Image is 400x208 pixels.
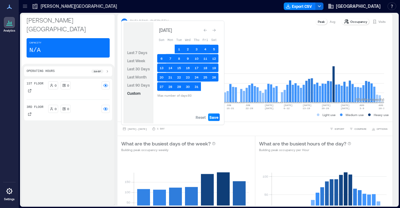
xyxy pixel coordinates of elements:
[175,63,183,72] button: 15
[157,54,166,63] button: 6
[159,38,164,42] span: Sun
[360,104,364,107] text: AUG
[192,54,201,63] button: 10
[379,107,386,110] text: 10-16
[202,38,208,42] span: Fri
[196,115,206,120] span: Reset
[201,45,210,53] button: 4
[175,45,183,53] button: 1
[264,193,268,196] tspan: 50
[67,83,69,88] p: 0
[370,126,389,132] button: OPTIONS
[246,104,250,107] text: JUN
[192,73,201,82] button: 24
[126,81,151,89] button: Last 90 Days
[126,57,147,64] button: Last Week
[192,82,201,91] button: 31
[29,41,41,45] p: Capacity
[183,82,192,91] button: 30
[175,82,183,91] button: 29
[157,127,164,131] p: 1 Day
[302,107,310,110] text: 13-19
[322,104,331,107] text: [DATE]
[208,114,220,121] button: Save
[377,127,387,131] span: OPTIONS
[166,54,175,63] button: 7
[125,190,130,194] tspan: 100
[157,63,166,72] button: 13
[167,38,173,42] span: Mon
[166,35,175,44] th: Monday
[175,54,183,63] button: 8
[259,140,346,147] p: What are the busiest hours of the day?
[201,63,210,72] button: 18
[322,112,336,117] p: Light use
[318,19,325,24] p: Peak
[166,63,175,72] button: 14
[121,140,211,147] p: What are the busiest days of the week?
[157,94,192,97] span: Max number of days: 93
[127,83,150,87] span: Last 90 Days
[2,184,17,203] a: Settings
[210,73,218,82] button: 26
[341,104,350,107] text: [DATE]
[341,107,350,110] text: [DATE]
[192,35,201,44] th: Thursday
[346,112,364,117] p: Medium use
[194,38,199,42] span: Thu
[126,73,148,81] button: Last Month
[27,16,110,33] p: [PERSON_NAME][GEOGRAPHIC_DATA]
[265,107,274,110] text: [DATE]
[27,81,43,86] p: 1st Floor
[127,200,130,204] tspan: 50
[284,107,290,110] text: 6-12
[259,147,351,152] p: Building peak occupancy per Hour
[284,104,293,107] text: [DATE]
[55,106,57,111] p: 0
[27,69,55,74] p: Operating Hours
[379,104,383,107] text: AUG
[183,54,192,63] button: 9
[183,73,192,82] button: 23
[326,1,382,11] button: [GEOGRAPHIC_DATA]
[194,114,207,121] button: Reset
[284,3,316,10] button: Export CSV
[125,180,130,184] tspan: 150
[126,65,151,73] button: Last 30 Days
[127,128,147,130] span: [DATE] - [DATE]
[265,104,274,107] text: [DATE]
[322,107,329,110] text: 20-26
[183,45,192,53] button: 2
[3,29,15,33] p: Analytics
[175,73,183,82] button: 22
[175,35,183,44] th: Tuesday
[262,175,268,178] tspan: 100
[29,46,41,55] p: N/A
[330,19,335,24] p: Avg
[350,19,367,24] p: Occupancy
[354,127,367,131] span: COMPARE
[192,45,201,53] button: 3
[127,91,141,95] span: Custom
[126,49,148,56] button: Last 7 Days
[328,126,346,132] button: EXPORT
[183,63,192,72] button: 16
[201,54,210,63] button: 11
[210,54,218,63] button: 12
[348,126,368,132] button: COMPARE
[183,35,192,44] th: Wednesday
[192,63,201,72] button: 17
[157,73,166,82] button: 20
[210,63,218,72] button: 19
[227,107,234,110] text: 15-21
[130,19,168,24] p: BUILDING OVERVIEW
[127,67,150,71] span: Last 30 Days
[211,38,217,42] span: Sat
[157,82,166,91] button: 27
[127,50,147,55] span: Last 7 Days
[127,58,145,63] span: Last Week
[94,69,101,73] p: 8a - 6p
[166,73,175,82] button: 21
[2,15,17,34] a: Analytics
[27,105,43,110] p: 3rd Floor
